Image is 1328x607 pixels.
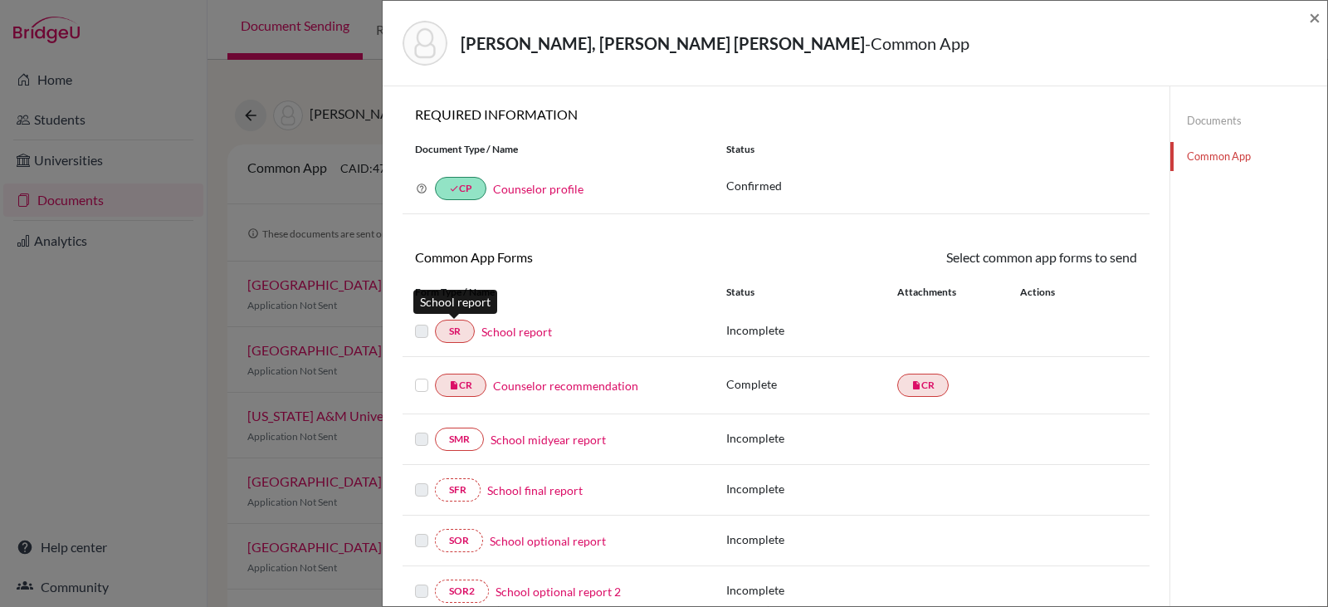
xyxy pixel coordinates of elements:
[897,374,949,397] a: insert_drive_fileCR
[1000,285,1103,300] div: Actions
[776,247,1150,267] div: Select common app forms to send
[726,321,897,339] p: Incomplete
[911,380,921,390] i: insert_drive_file
[490,532,606,550] a: School optional report
[1170,106,1327,135] a: Documents
[435,428,484,451] a: SMR
[726,177,1137,194] p: Confirmed
[493,377,638,394] a: Counselor recommendation
[491,431,606,448] a: School midyear report
[481,323,552,340] a: School report
[435,580,489,603] a: SOR2
[726,581,897,599] p: Incomplete
[726,531,897,548] p: Incomplete
[496,583,621,600] a: School optional report 2
[897,285,1000,300] div: Attachments
[865,33,969,53] span: - Common App
[435,320,475,343] a: SR
[726,480,897,497] p: Incomplete
[403,106,1150,122] h6: REQUIRED INFORMATION
[449,184,459,193] i: done
[403,249,776,265] h6: Common App Forms
[435,177,486,200] a: doneCP
[403,142,714,157] div: Document Type / Name
[1170,142,1327,171] a: Common App
[435,374,486,397] a: insert_drive_fileCR
[403,285,714,300] div: Form Type / Name
[726,375,897,393] p: Complete
[435,478,481,502] a: SFR
[714,142,1150,157] div: Status
[435,529,483,552] a: SOR
[1309,5,1321,29] span: ×
[493,182,583,196] a: Counselor profile
[461,33,865,53] strong: [PERSON_NAME], [PERSON_NAME] [PERSON_NAME]
[726,429,897,447] p: Incomplete
[487,482,583,499] a: School final report
[449,380,459,390] i: insert_drive_file
[1309,7,1321,27] button: Close
[413,290,497,314] div: School report
[726,285,897,300] div: Status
